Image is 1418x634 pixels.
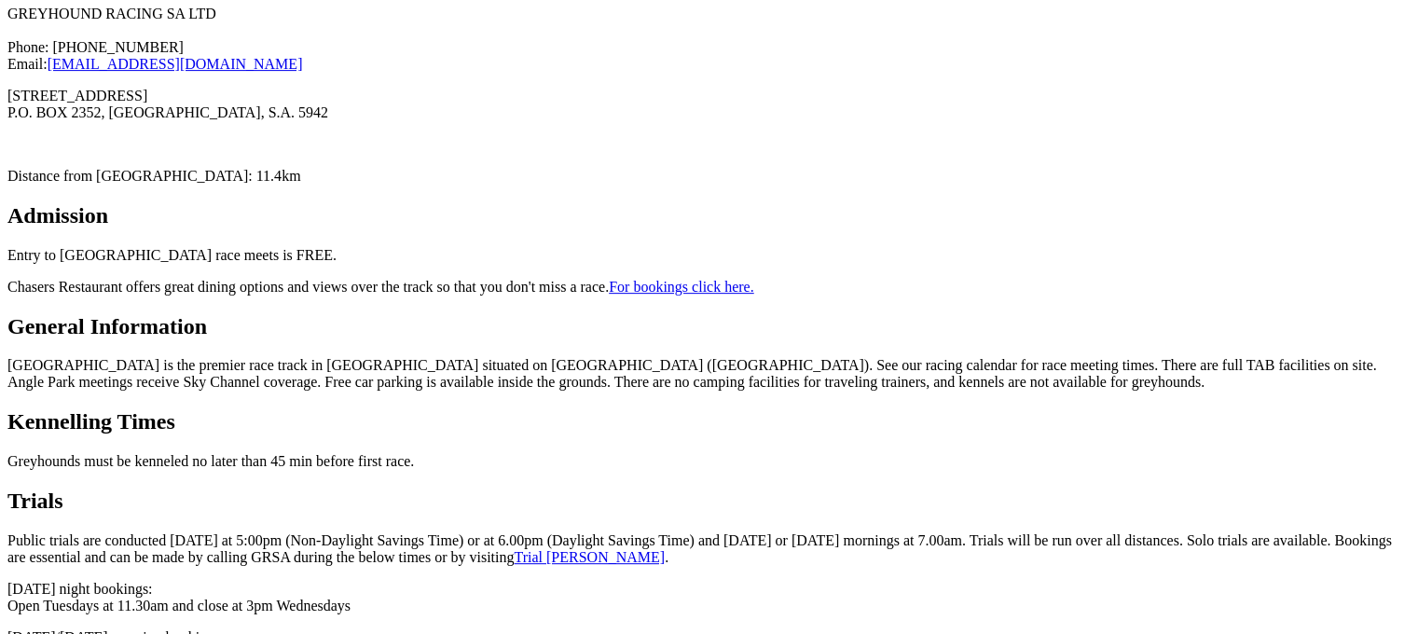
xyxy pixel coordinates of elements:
p: Distance from [GEOGRAPHIC_DATA]: 11.4km [7,168,1411,185]
p: [DATE] night bookings: Open Tuesdays at 11.30am and close at 3pm Wednesdays [7,581,1411,614]
p: [STREET_ADDRESS] P.O. BOX 2352, [GEOGRAPHIC_DATA], S.A. 5942 [7,88,1411,121]
p: Entry to [GEOGRAPHIC_DATA] race meets is FREE. [7,247,1411,264]
p: GREYHOUND RACING SA LTD Phone: [PHONE_NUMBER] Email: [7,6,1411,73]
h2: Admission [7,203,1411,228]
a: For bookings click here. [609,279,754,295]
p: Chasers Restaurant offers great dining options and views over the track so that you don't miss a ... [7,279,1411,296]
p: Public trials are conducted [DATE] at 5:00pm (Non-Daylight Savings Time) or at 6.00pm (Daylight S... [7,532,1411,566]
a: [EMAIL_ADDRESS][DOMAIN_NAME] [48,56,303,72]
h2: General Information [7,314,1411,339]
h2: Trials [7,489,1411,514]
p: Greyhounds must be kenneled no later than 45 min before first race. [7,453,1411,470]
a: Trial [PERSON_NAME] [514,549,665,565]
p: [GEOGRAPHIC_DATA] is the premier race track in [GEOGRAPHIC_DATA] situated on [GEOGRAPHIC_DATA] ([... [7,357,1411,391]
h2: Kennelling Times [7,409,1411,434]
